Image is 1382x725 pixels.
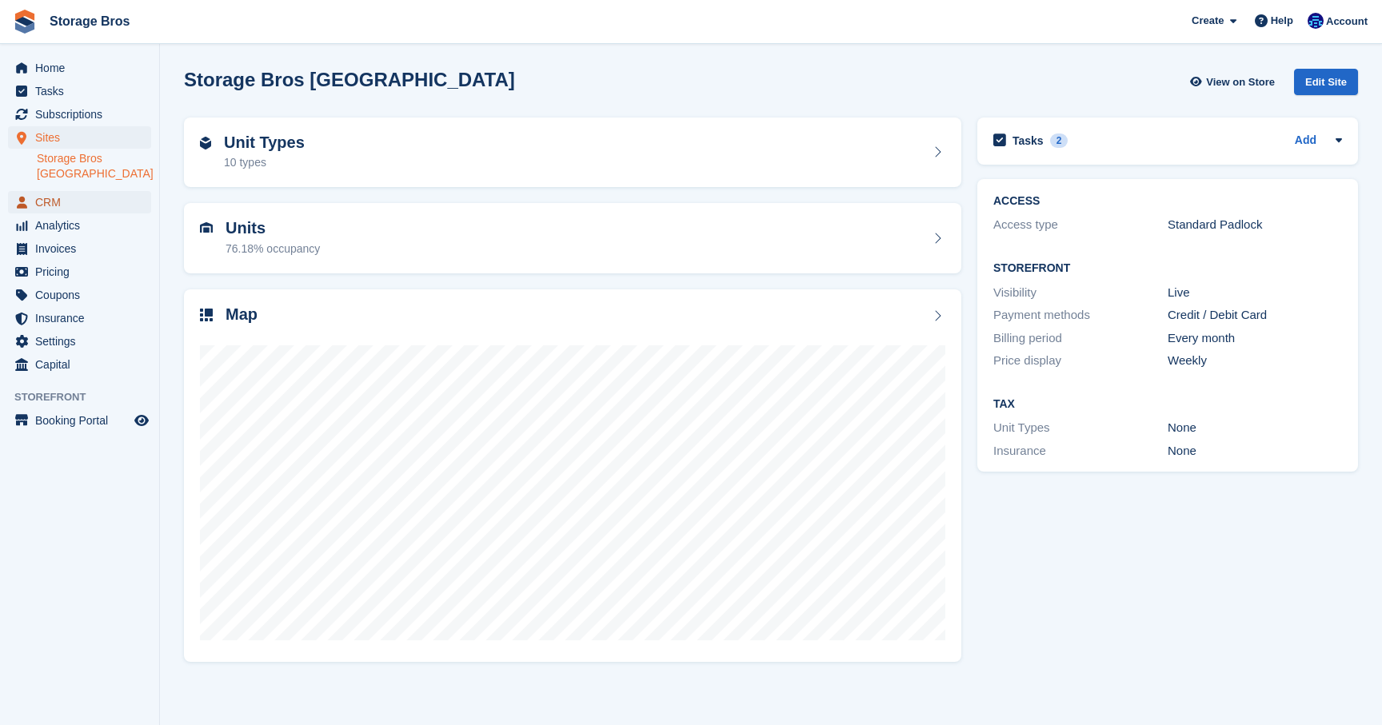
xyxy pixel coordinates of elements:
a: menu [8,353,151,376]
span: Tasks [35,80,131,102]
div: Standard Padlock [1168,216,1342,234]
a: menu [8,307,151,329]
h2: Storefront [993,262,1342,275]
img: unit-icn-7be61d7bf1b0ce9d3e12c5938cc71ed9869f7b940bace4675aadf7bd6d80202e.svg [200,222,213,233]
div: Edit Site [1294,69,1358,95]
a: Preview store [132,411,151,430]
a: menu [8,80,151,102]
div: Weekly [1168,352,1342,370]
span: Invoices [35,237,131,260]
div: 76.18% occupancy [226,241,320,257]
a: View on Store [1188,69,1281,95]
span: Settings [35,330,131,353]
span: Insurance [35,307,131,329]
span: Storefront [14,389,159,405]
div: 10 types [224,154,305,171]
a: menu [8,126,151,149]
span: Subscriptions [35,103,131,125]
div: Payment methods [993,306,1168,325]
a: menu [8,191,151,213]
span: Coupons [35,284,131,306]
span: Capital [35,353,131,376]
a: menu [8,409,151,432]
a: Edit Site [1294,69,1358,102]
a: menu [8,214,151,237]
span: Sites [35,126,131,149]
img: map-icn-33ee37083ee616e46c38cad1a60f524a97daa1e2b2c8c0bc3eb3415660979fc1.svg [200,309,213,321]
div: Live [1168,284,1342,302]
a: menu [8,57,151,79]
div: None [1168,419,1342,437]
h2: Tasks [1013,133,1044,148]
span: Home [35,57,131,79]
div: 2 [1050,133,1068,148]
div: Every month [1168,329,1342,348]
span: Create [1192,13,1224,29]
a: menu [8,237,151,260]
h2: ACCESS [993,195,1342,208]
span: CRM [35,191,131,213]
h2: Tax [993,398,1342,411]
h2: Map [226,305,258,324]
h2: Units [226,219,320,237]
a: Add [1295,132,1316,150]
a: Units 76.18% occupancy [184,203,961,273]
span: Analytics [35,214,131,237]
a: Map [184,289,961,663]
div: Visibility [993,284,1168,302]
a: menu [8,330,151,353]
h2: Unit Types [224,133,305,152]
span: View on Store [1206,74,1275,90]
a: Unit Types 10 types [184,118,961,188]
h2: Storage Bros [GEOGRAPHIC_DATA] [184,69,515,90]
img: Jamie O’Mara [1308,13,1324,29]
a: Storage Bros [43,8,136,34]
img: stora-icon-8386f47178a22dfd0bd8f6a31ec36ba5ce8667c1dd55bd0f319d3a0aa187defe.svg [13,10,37,34]
div: Billing period [993,329,1168,348]
div: Credit / Debit Card [1168,306,1342,325]
div: None [1168,442,1342,460]
a: menu [8,284,151,306]
div: Unit Types [993,419,1168,437]
a: menu [8,261,151,283]
span: Pricing [35,261,131,283]
div: Price display [993,352,1168,370]
div: Insurance [993,442,1168,460]
span: Booking Portal [35,409,131,432]
img: unit-type-icn-2b2737a686de81e16bb02015468b77c625bbabd49415b5ef34ead5e3b44a266d.svg [200,137,211,149]
span: Account [1326,14,1368,30]
a: menu [8,103,151,125]
a: Storage Bros [GEOGRAPHIC_DATA] [37,151,151,181]
div: Access type [993,216,1168,234]
span: Help [1271,13,1293,29]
